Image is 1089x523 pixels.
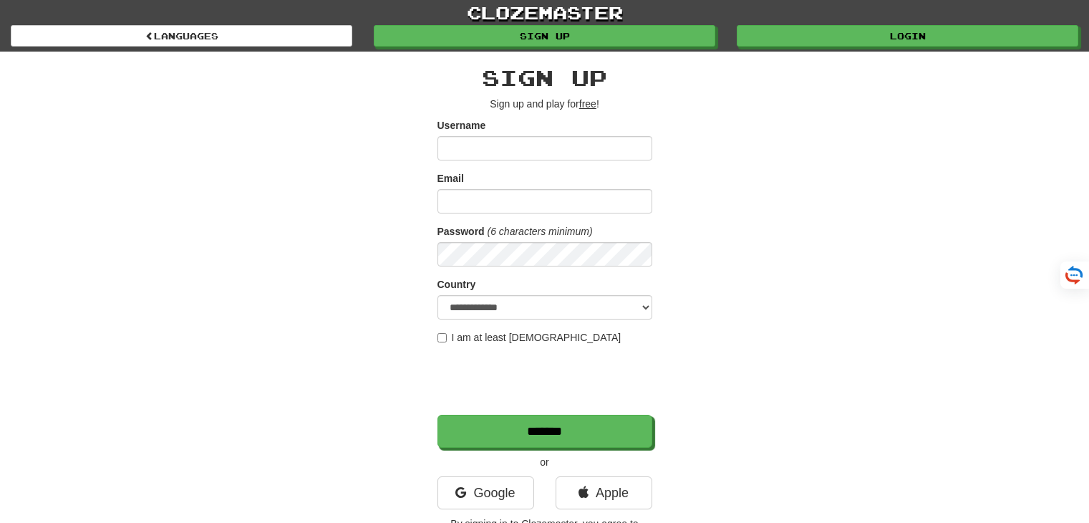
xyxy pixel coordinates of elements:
[437,66,652,90] h2: Sign up
[556,476,652,509] a: Apple
[11,25,352,47] a: Languages
[437,333,447,342] input: I am at least [DEMOGRAPHIC_DATA]
[437,352,655,408] iframe: reCAPTCHA
[437,455,652,469] p: or
[374,25,715,47] a: Sign up
[579,98,596,110] u: free
[437,118,486,133] label: Username
[437,476,534,509] a: Google
[437,224,485,239] label: Password
[437,277,476,292] label: Country
[437,171,464,186] label: Email
[737,25,1078,47] a: Login
[437,97,652,111] p: Sign up and play for !
[437,330,621,345] label: I am at least [DEMOGRAPHIC_DATA]
[488,226,593,237] em: (6 characters minimum)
